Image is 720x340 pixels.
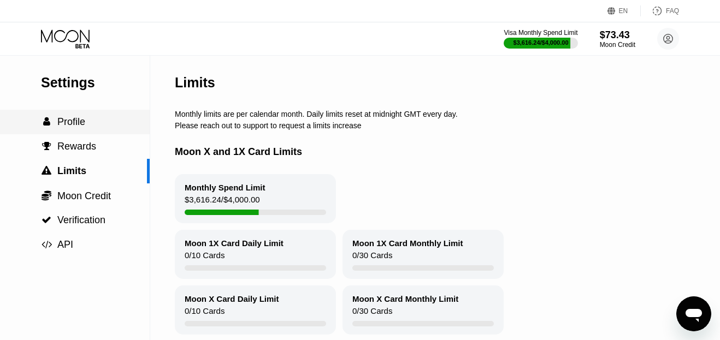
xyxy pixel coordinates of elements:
[41,240,52,249] div: 
[42,141,51,151] span: 
[607,5,641,16] div: EN
[41,75,150,91] div: Settings
[185,306,225,321] div: 0 / 10 Cards
[185,250,225,265] div: 0 / 10 Cards
[57,190,111,201] span: Moon Credit
[41,117,52,127] div: 
[41,166,52,176] div: 
[504,29,577,49] div: Visa Monthly Spend Limit$3,616.24/$4,000.00
[42,190,51,201] span: 
[185,294,279,303] div: Moon X Card Daily Limit
[514,39,569,46] div: $3,616.24 / $4,000.00
[666,7,679,15] div: FAQ
[676,296,711,331] iframe: Button to launch messaging window
[42,215,51,225] span: 
[57,141,96,152] span: Rewards
[352,250,392,265] div: 0 / 30 Cards
[41,215,52,225] div: 
[42,166,51,176] span: 
[352,238,463,248] div: Moon 1X Card Monthly Limit
[641,5,679,16] div: FAQ
[57,165,86,176] span: Limits
[352,294,458,303] div: Moon X Card Monthly Limit
[43,117,50,127] span: 
[42,240,52,249] span: 
[41,141,52,151] div: 
[57,116,85,127] span: Profile
[41,190,52,201] div: 
[175,75,215,91] div: Limits
[57,214,105,225] span: Verification
[600,29,635,41] div: $73.43
[185,183,265,192] div: Monthly Spend Limit
[600,41,635,49] div: Moon Credit
[185,238,284,248] div: Moon 1X Card Daily Limit
[504,29,577,37] div: Visa Monthly Spend Limit
[352,306,392,321] div: 0 / 30 Cards
[600,29,635,49] div: $73.43Moon Credit
[57,239,73,250] span: API
[185,195,260,210] div: $3,616.24 / $4,000.00
[619,7,628,15] div: EN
